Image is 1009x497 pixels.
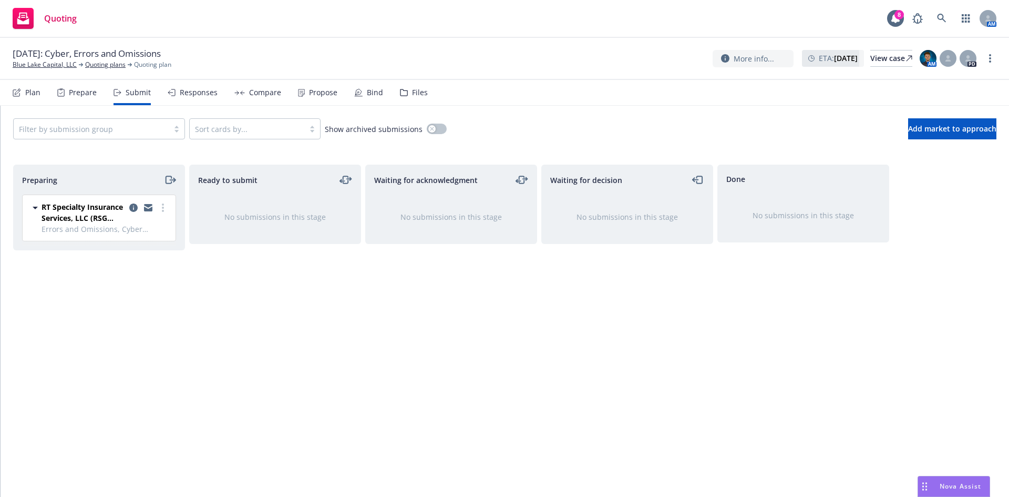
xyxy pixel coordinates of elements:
span: More info... [734,53,774,64]
span: Quoting [44,14,77,23]
a: Quoting plans [85,60,126,69]
a: Search [931,8,952,29]
div: No submissions in this stage [383,211,520,222]
span: Waiting for decision [550,175,622,186]
span: Done [726,174,745,185]
span: Quoting plan [134,60,171,69]
span: [DATE]: Cyber, Errors and Omissions [13,47,161,60]
img: photo [920,50,936,67]
div: 8 [894,10,904,19]
span: ETA : [819,53,858,64]
div: No submissions in this stage [735,210,872,221]
a: Quoting [8,4,81,33]
a: copy logging email [142,201,155,214]
div: Prepare [69,88,97,97]
a: more [984,52,996,65]
a: Blue Lake Capital, LLC [13,60,77,69]
button: More info... [713,50,794,67]
div: Submit [126,88,151,97]
span: Ready to submit [198,175,258,186]
a: moveLeftRight [516,174,528,186]
div: Plan [25,88,40,97]
strong: [DATE] [834,53,858,63]
a: moveLeftRight [339,174,352,186]
a: View case [870,50,912,67]
span: Show archived submissions [325,124,423,135]
div: No submissions in this stage [207,211,344,222]
span: Errors and Omissions, Cyber Liability [42,224,169,235]
a: copy logging email [127,201,140,214]
button: Nova Assist [918,476,990,497]
span: Nova Assist [940,482,981,491]
a: moveRight [163,174,176,186]
a: Report a Bug [907,8,928,29]
span: RT Specialty Insurance Services, LLC (RSG Specialty, LLC) [42,201,125,224]
div: Bind [367,88,383,97]
span: Preparing [22,175,57,186]
div: Compare [249,88,281,97]
button: Add market to approach [908,118,996,139]
div: View case [870,50,912,66]
span: Waiting for acknowledgment [374,175,478,186]
div: Files [412,88,428,97]
a: Switch app [955,8,976,29]
span: Add market to approach [908,124,996,134]
a: more [157,201,169,214]
div: No submissions in this stage [559,211,696,222]
a: moveLeft [692,174,704,186]
div: Responses [180,88,218,97]
div: Propose [309,88,337,97]
div: Drag to move [918,476,931,496]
